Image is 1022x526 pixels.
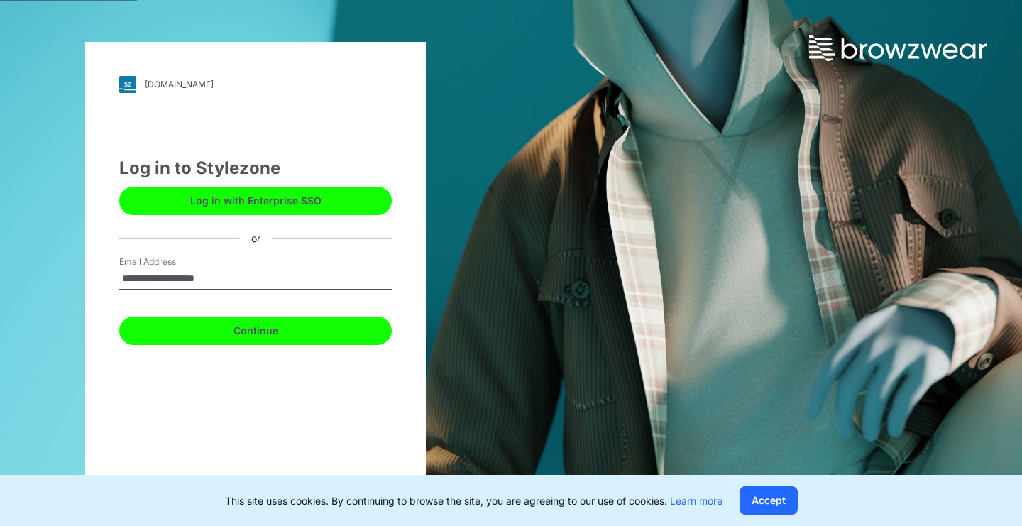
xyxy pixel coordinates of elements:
button: Accept [740,486,798,515]
button: Log in with Enterprise SSO [119,187,392,215]
button: Continue [119,317,392,345]
a: [DOMAIN_NAME] [119,76,392,93]
div: [DOMAIN_NAME] [145,79,214,89]
a: Learn more [670,495,722,507]
p: This site uses cookies. By continuing to browse the site, you are agreeing to our use of cookies. [225,493,722,508]
div: or [240,231,272,246]
div: Log in to Stylezone [119,155,392,181]
img: browzwear-logo.73288ffb.svg [809,35,987,61]
label: Email Address [119,256,219,268]
img: svg+xml;base64,PHN2ZyB3aWR0aD0iMjgiIGhlaWdodD0iMjgiIHZpZXdCb3g9IjAgMCAyOCAyOCIgZmlsbD0ibm9uZSIgeG... [119,76,136,93]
